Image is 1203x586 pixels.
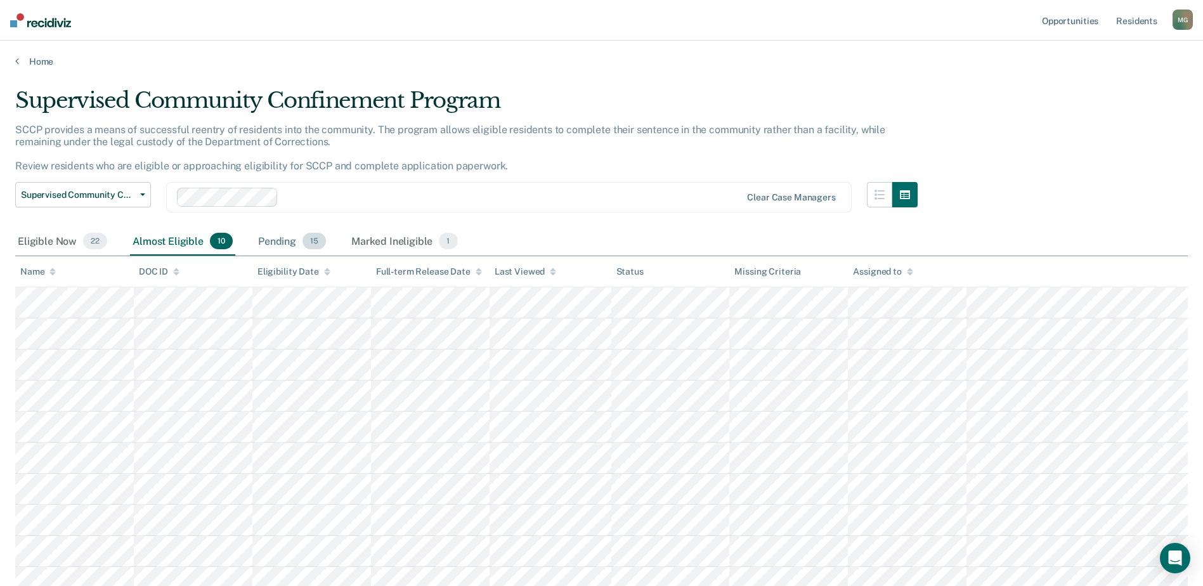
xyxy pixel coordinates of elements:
[376,266,482,277] div: Full-term Release Date
[256,228,328,256] div: Pending15
[349,228,460,256] div: Marked Ineligible1
[83,233,107,249] span: 22
[210,233,233,249] span: 10
[747,192,835,203] div: Clear case managers
[1173,10,1193,30] div: M G
[257,266,330,277] div: Eligibility Date
[15,182,151,207] button: Supervised Community Confinement Program
[15,56,1188,67] a: Home
[439,233,457,249] span: 1
[853,266,913,277] div: Assigned to
[130,228,235,256] div: Almost Eligible10
[15,88,918,124] div: Supervised Community Confinement Program
[616,266,644,277] div: Status
[21,190,135,200] span: Supervised Community Confinement Program
[139,266,179,277] div: DOC ID
[495,266,556,277] div: Last Viewed
[15,228,110,256] div: Eligible Now22
[15,124,885,173] p: SCCP provides a means of successful reentry of residents into the community. The program allows e...
[10,13,71,27] img: Recidiviz
[1173,10,1193,30] button: MG
[302,233,326,249] span: 15
[734,266,801,277] div: Missing Criteria
[20,266,56,277] div: Name
[1160,543,1190,573] div: Open Intercom Messenger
